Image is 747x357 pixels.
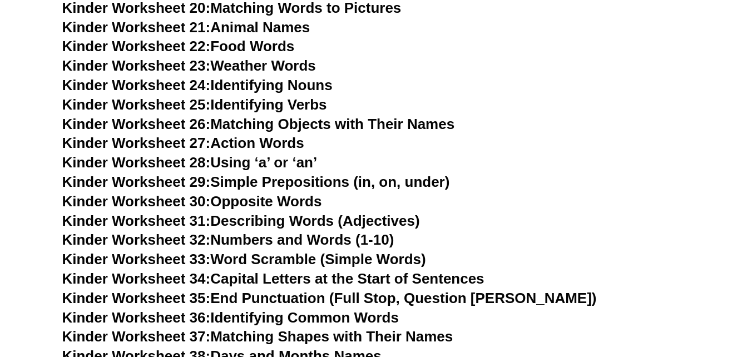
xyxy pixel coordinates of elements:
span: Kinder Worksheet 33: [62,251,211,267]
a: Kinder Worksheet 21:Animal Names [62,19,310,36]
a: Kinder Worksheet 27:Action Words [62,135,304,151]
span: Kinder Worksheet 36: [62,309,211,326]
a: Kinder Worksheet 33:Word Scramble (Simple Words) [62,251,426,267]
a: Kinder Worksheet 30:Opposite Words [62,193,322,210]
span: Kinder Worksheet 35: [62,290,211,306]
a: Kinder Worksheet 22:Food Words [62,38,295,54]
a: Kinder Worksheet 28:Using ‘a’ or ‘an’ [62,154,318,171]
a: Kinder Worksheet 24:Identifying Nouns [62,77,333,93]
a: Kinder Worksheet 32:Numbers and Words (1-10) [62,231,394,248]
a: Kinder Worksheet 31:Describing Words (Adjectives) [62,212,420,229]
a: Kinder Worksheet 23:Weather Words [62,57,316,74]
span: Kinder Worksheet 21: [62,19,211,36]
span: Kinder Worksheet 37: [62,328,211,345]
a: Kinder Worksheet 35:End Punctuation (Full Stop, Question [PERSON_NAME]) [62,290,597,306]
a: Kinder Worksheet 29:Simple Prepositions (in, on, under) [62,173,450,190]
a: Kinder Worksheet 25:Identifying Verbs [62,96,327,113]
a: Kinder Worksheet 37:Matching Shapes with Their Names [62,328,453,345]
span: Kinder Worksheet 30: [62,193,211,210]
a: Kinder Worksheet 26:Matching Objects with Their Names [62,116,455,132]
span: Kinder Worksheet 22: [62,38,211,54]
span: Kinder Worksheet 26: [62,116,211,132]
span: Kinder Worksheet 28: [62,154,211,171]
span: Kinder Worksheet 32: [62,231,211,248]
iframe: Chat Widget [562,231,747,357]
span: Kinder Worksheet 29: [62,173,211,190]
span: Kinder Worksheet 31: [62,212,211,229]
a: Kinder Worksheet 34:Capital Letters at the Start of Sentences [62,270,484,287]
span: Kinder Worksheet 25: [62,96,211,113]
span: Kinder Worksheet 24: [62,77,211,93]
a: Kinder Worksheet 36:Identifying Common Words [62,309,399,326]
span: Kinder Worksheet 27: [62,135,211,151]
span: Kinder Worksheet 23: [62,57,211,74]
span: Kinder Worksheet 34: [62,270,211,287]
